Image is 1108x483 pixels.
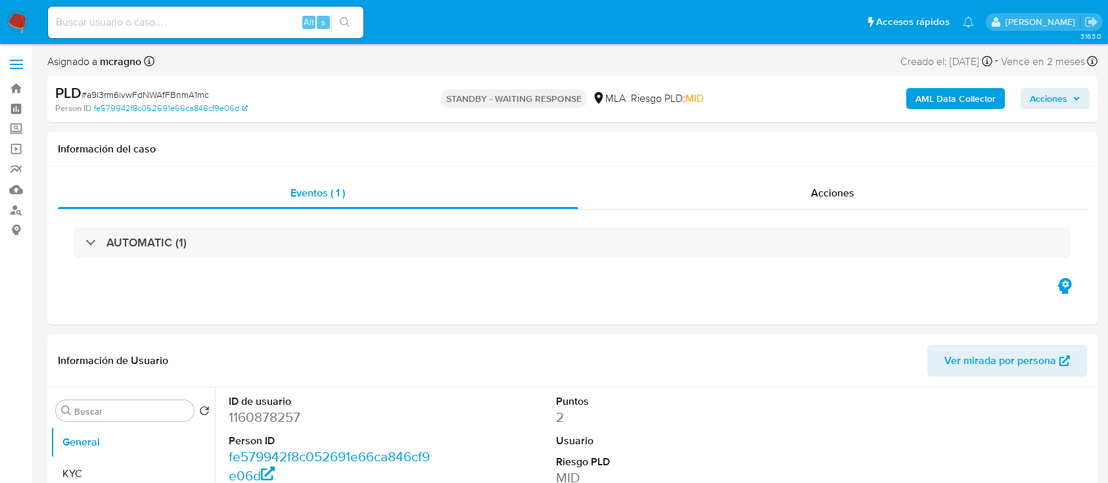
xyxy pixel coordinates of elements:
[915,88,996,109] b: AML Data Collector
[927,345,1087,377] button: Ver mirada por persona
[97,54,141,69] b: mcragno
[55,103,91,114] b: Person ID
[876,15,950,29] span: Accesos rápidos
[106,235,187,250] h3: AUTOMATIC (1)
[48,14,363,31] input: Buscar usuario o caso...
[906,88,1005,109] button: AML Data Collector
[331,13,358,32] button: search-icon
[1005,16,1080,28] p: marielabelen.cragno@mercadolibre.com
[556,455,761,469] dt: Riesgo PLD
[556,434,761,448] dt: Usuario
[55,82,81,103] b: PLD
[1001,55,1085,69] span: Vence en 2 meses
[1021,88,1090,109] button: Acciones
[94,103,248,114] a: fe579942f8c052691e66ca846cf9e06d
[944,345,1056,377] span: Ver mirada por persona
[441,89,587,108] p: STANDBY - WAITING RESPONSE
[556,394,761,409] dt: Puntos
[229,434,434,448] dt: Person ID
[51,426,215,458] button: General
[1084,15,1098,29] a: Salir
[47,55,141,69] span: Asignado a
[556,408,761,426] dd: 2
[321,16,325,28] span: s
[290,185,345,200] span: Eventos ( 1 )
[1030,88,1067,109] span: Acciones
[229,394,434,409] dt: ID de usuario
[229,408,434,426] dd: 1160878257
[74,227,1071,258] div: AUTOMATIC (1)
[631,91,704,106] span: Riesgo PLD:
[61,405,72,416] button: Buscar
[592,91,626,106] div: MLA
[304,16,314,28] span: Alt
[74,405,189,417] input: Buscar
[963,16,974,28] a: Notificaciones
[58,143,1087,156] h1: Información del caso
[81,88,209,101] span: # a9I3rm6ivwFdNWAfFBnmA1mc
[995,53,998,70] span: -
[900,53,992,70] div: Creado el: [DATE]
[685,91,704,106] span: MID
[811,185,854,200] span: Acciones
[199,405,210,420] button: Volver al orden por defecto
[58,354,168,367] h1: Información de Usuario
